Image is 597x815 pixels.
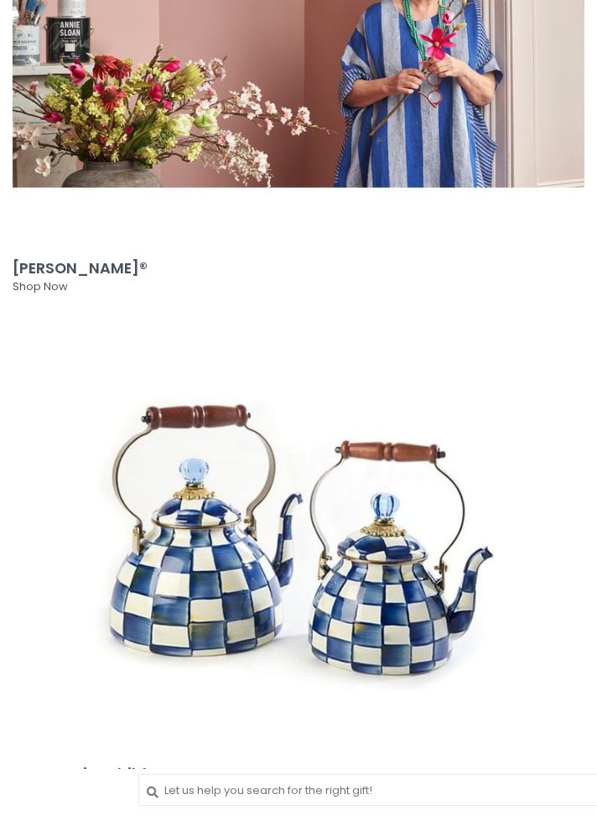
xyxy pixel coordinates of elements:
[13,343,584,757] img: MacKenzie-Childs
[13,766,584,782] h3: MacKenzie-Childs
[13,343,584,810] a: MacKenzie-Childs Shop Now
[13,260,584,277] h3: [PERSON_NAME]®
[13,278,68,294] span: Shop Now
